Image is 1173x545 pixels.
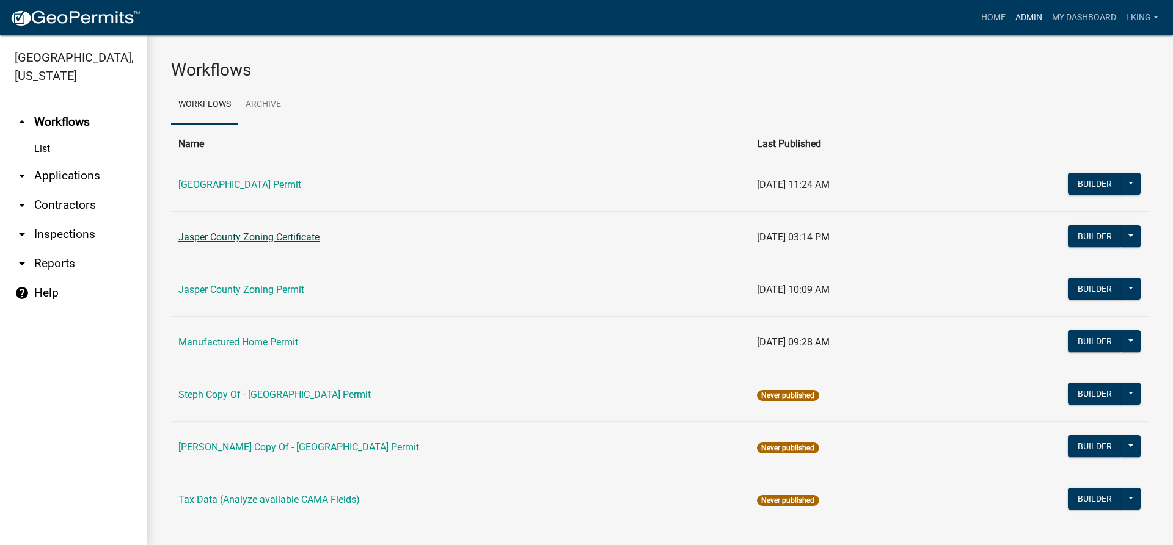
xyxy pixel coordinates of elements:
[750,129,948,159] th: Last Published
[757,284,830,295] span: [DATE] 10:09 AM
[757,390,819,401] span: Never published
[178,389,371,400] a: Steph Copy Of - [GEOGRAPHIC_DATA] Permit
[1068,383,1122,405] button: Builder
[757,495,819,506] span: Never published
[757,179,830,190] span: [DATE] 11:24 AM
[178,441,419,453] a: [PERSON_NAME] Copy Of - [GEOGRAPHIC_DATA] Permit
[15,227,29,242] i: arrow_drop_down
[171,60,1149,81] h3: Workflows
[178,284,304,295] a: Jasper County Zoning Permit
[15,168,29,183] i: arrow_drop_down
[1068,278,1122,300] button: Builder
[178,179,301,190] a: [GEOGRAPHIC_DATA] Permit
[238,85,288,125] a: Archive
[976,6,1010,29] a: Home
[171,129,750,159] th: Name
[1068,173,1122,195] button: Builder
[757,231,830,243] span: [DATE] 03:14 PM
[15,115,29,129] i: arrow_drop_up
[1068,435,1122,457] button: Builder
[1068,488,1122,510] button: Builder
[15,256,29,271] i: arrow_drop_down
[15,198,29,212] i: arrow_drop_down
[1047,6,1121,29] a: My Dashboard
[1121,6,1163,29] a: LKING
[757,442,819,453] span: Never published
[171,85,238,125] a: Workflows
[178,231,320,243] a: Jasper County Zoning Certificate
[1068,225,1122,247] button: Builder
[757,336,830,348] span: [DATE] 09:28 AM
[1068,330,1122,352] button: Builder
[178,494,360,505] a: Tax Data (Analyze available CAMA Fields)
[1010,6,1047,29] a: Admin
[178,336,298,348] a: Manufactured Home Permit
[15,286,29,300] i: help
